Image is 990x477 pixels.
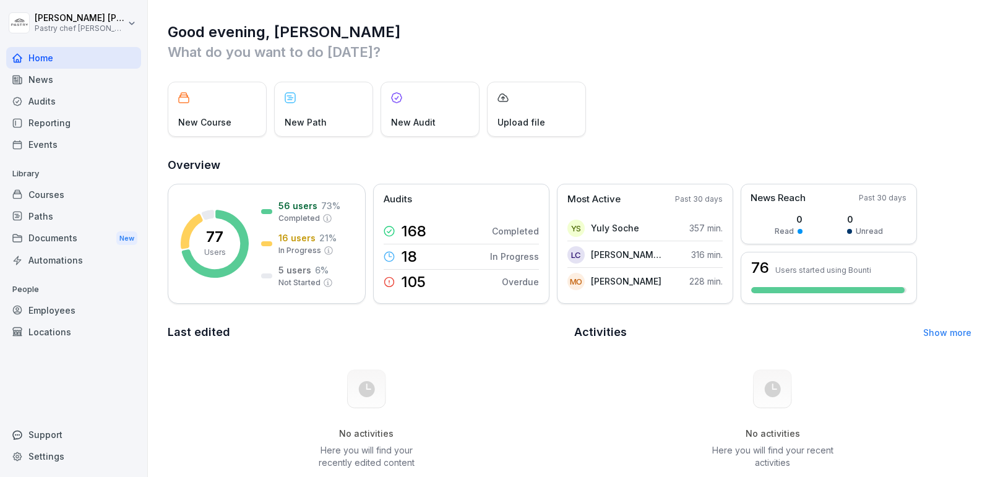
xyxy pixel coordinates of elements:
[689,221,723,234] p: 357 min.
[35,13,125,24] p: [PERSON_NAME] [PERSON_NAME]
[278,213,320,224] p: Completed
[6,249,141,271] a: Automations
[847,213,883,226] p: 0
[319,231,337,244] p: 21 %
[168,157,971,174] h2: Overview
[304,428,429,439] h5: No activities
[6,164,141,184] p: Library
[6,47,141,69] a: Home
[567,246,585,264] div: LC
[567,220,585,237] div: YS
[490,250,539,263] p: In Progress
[285,116,327,129] p: New Path
[35,24,125,33] p: Pastry chef [PERSON_NAME] y Cocina gourmet
[6,227,141,250] a: DocumentsNew
[567,273,585,290] div: MO
[278,277,321,288] p: Not Started
[6,90,141,112] a: Audits
[6,69,141,90] a: News
[278,199,317,212] p: 56 users
[401,224,426,239] p: 168
[751,191,806,205] p: News Reach
[675,194,723,205] p: Past 30 days
[751,260,769,275] h3: 76
[204,247,226,258] p: Users
[6,280,141,299] p: People
[6,184,141,205] a: Courses
[278,264,311,277] p: 5 users
[391,116,436,129] p: New Audit
[859,192,906,204] p: Past 30 days
[856,226,883,237] p: Unread
[567,192,621,207] p: Most Active
[923,327,971,338] a: Show more
[315,264,329,277] p: 6 %
[168,22,971,42] h1: Good evening, [PERSON_NAME]
[710,444,835,469] p: Here you will find your recent activities
[168,42,971,62] p: What do you want to do [DATE]?
[401,275,426,290] p: 105
[591,275,661,288] p: [PERSON_NAME]
[691,248,723,261] p: 316 min.
[6,112,141,134] a: Reporting
[6,299,141,321] a: Employees
[775,226,794,237] p: Read
[710,428,835,439] h5: No activities
[502,275,539,288] p: Overdue
[278,231,316,244] p: 16 users
[591,221,639,234] p: Yuly Soche
[384,192,412,207] p: Audits
[6,445,141,467] a: Settings
[6,321,141,343] a: Locations
[591,248,662,261] p: [PERSON_NAME] [PERSON_NAME]
[178,116,231,129] p: New Course
[689,275,723,288] p: 228 min.
[116,231,137,246] div: New
[497,116,545,129] p: Upload file
[492,225,539,238] p: Completed
[401,249,417,264] p: 18
[278,245,321,256] p: In Progress
[168,324,566,341] h2: Last edited
[304,444,429,469] p: Here you will find your recently edited content
[775,265,871,275] p: Users started using Bounti
[6,134,141,155] a: Events
[775,213,803,226] p: 0
[574,324,627,341] h2: Activities
[6,205,141,227] a: Paths
[206,230,223,244] p: 77
[6,424,141,445] div: Support
[321,199,340,212] p: 73 %
[6,227,141,250] div: Documents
